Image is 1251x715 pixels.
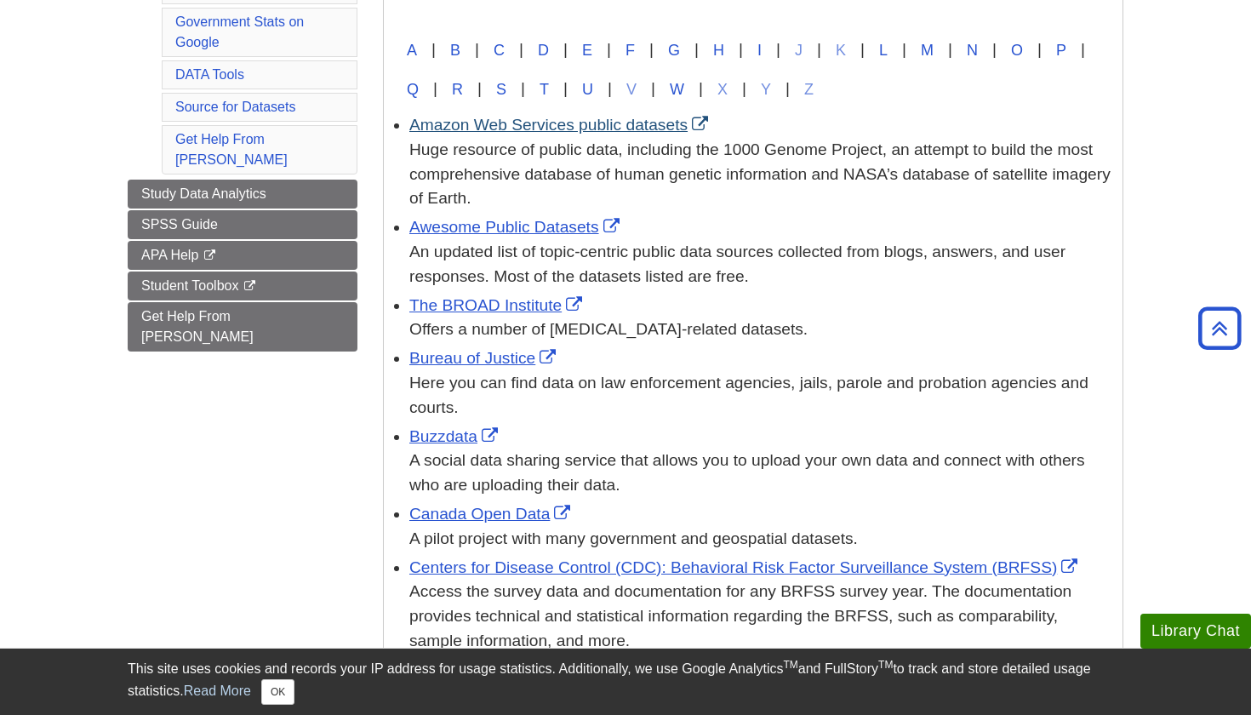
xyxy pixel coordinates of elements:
button: I [743,31,776,70]
button: N [952,31,992,70]
a: Student Toolbox [128,272,357,300]
div: | | | | | | | | | | | | | | | | | | | | | | | | | [392,31,1114,109]
button: T [525,70,563,109]
sup: TM [878,659,893,671]
i: This link opens in a new window [243,281,257,292]
span: Study Data Analytics [141,186,266,201]
div: Offers a number of [MEDICAL_DATA]-related datasets. [409,317,1114,342]
div: Access the survey data and documentation for any BRFSS survey year. The documentation provides te... [409,580,1114,653]
button: P [1042,31,1081,70]
button: Z [790,70,828,109]
button: C [479,31,519,70]
a: Back to Top [1192,317,1247,340]
button: Close [261,679,294,705]
button: J [780,31,817,70]
a: Get Help From [PERSON_NAME] [175,132,288,167]
a: Read More [184,684,251,698]
button: Library Chat [1140,614,1251,649]
a: Link opens in new window [409,296,586,314]
button: V [612,70,651,109]
div: A pilot project with many government and geospatial datasets. [409,527,1114,552]
a: Link opens in new window [409,218,624,236]
a: Link opens in new window [409,505,574,523]
div: This site uses cookies and records your IP address for usage statistics. Additionally, we use Goo... [128,659,1123,705]
button: F [611,31,649,70]
button: Q [392,70,433,109]
button: A [392,31,431,70]
a: Link opens in new window [409,427,502,445]
button: B [436,31,475,70]
div: Here you can find data on law enforcement agencies, jails, parole and probation agencies and courts. [409,371,1114,420]
div: An updated list of topic-centric public data sources collected from blogs, answers, and user resp... [409,240,1114,289]
span: APA Help [141,248,198,262]
a: SPSS Guide [128,210,357,239]
button: E [568,31,607,70]
a: Link opens in new window [409,558,1082,576]
a: Link opens in new window [409,116,712,134]
a: Link opens in new window [409,349,560,367]
span: Get Help From [PERSON_NAME] [141,309,254,344]
i: This link opens in a new window [203,250,217,261]
button: U [568,70,608,109]
span: SPSS Guide [141,217,218,232]
button: Y [746,70,785,109]
div: Huge resource of public data, including the 1000 Genome Project, an attempt to build the most com... [409,138,1114,211]
a: Government Stats on Google [175,14,304,49]
sup: TM [783,659,797,671]
button: D [523,31,563,70]
a: Source for Datasets [175,100,295,114]
button: R [437,70,477,109]
a: APA Help [128,241,357,270]
a: Get Help From [PERSON_NAME] [128,302,357,352]
button: H [699,31,739,70]
span: Student Toolbox [141,278,238,293]
button: O [997,31,1037,70]
div: A social data sharing service that allows you to upload your own data and connect with others who... [409,449,1114,498]
a: Study Data Analytics [128,180,357,209]
button: L [865,31,902,70]
button: S [482,70,521,109]
button: G [654,31,694,70]
a: DATA Tools [175,67,244,82]
button: M [906,31,948,70]
button: W [655,70,699,109]
button: X [703,70,742,109]
button: K [821,31,860,70]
